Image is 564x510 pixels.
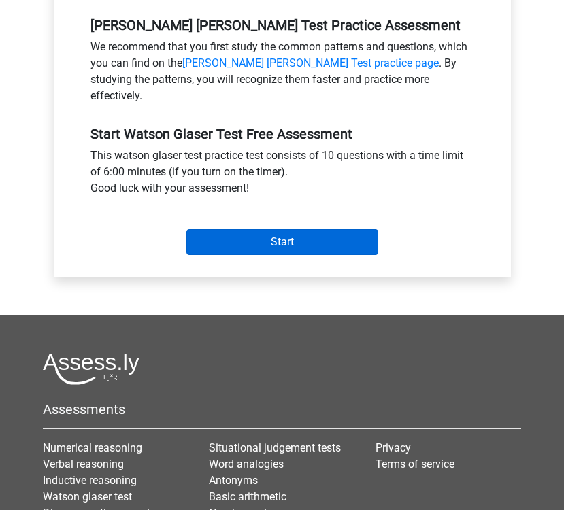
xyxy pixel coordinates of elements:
input: Start [186,229,378,255]
a: Verbal reasoning [43,458,124,471]
a: Inductive reasoning [43,474,137,487]
div: We recommend that you first study the common patterns and questions, which you can find on the . ... [80,39,484,109]
a: [PERSON_NAME] [PERSON_NAME] Test practice page [182,56,439,69]
h5: Assessments [43,401,521,418]
a: Numerical reasoning [43,441,142,454]
img: Assessly logo [43,353,139,385]
a: Basic arithmetic [209,490,286,503]
a: Terms of service [376,458,454,471]
a: Watson glaser test [43,490,132,503]
h5: Start Watson Glaser Test Free Assessment [90,126,474,142]
a: Antonyms [209,474,258,487]
a: Situational judgement tests [209,441,341,454]
h5: [PERSON_NAME] [PERSON_NAME] Test Practice Assessment [90,17,474,33]
a: Word analogies [209,458,284,471]
div: This watson glaser test practice test consists of 10 questions with a time limit of 6:00 minutes ... [80,148,484,202]
a: Privacy [376,441,411,454]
